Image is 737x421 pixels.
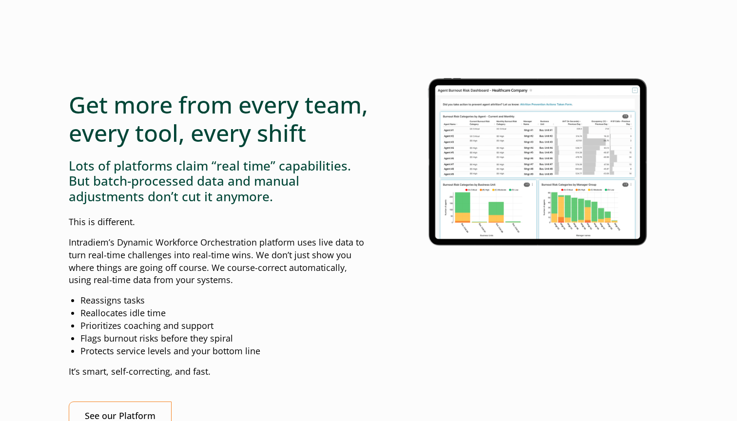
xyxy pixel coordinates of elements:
[408,66,668,255] img: Contact Center Automation software on ipad
[80,307,368,320] li: Reallocates idle time
[80,320,368,332] li: Prioritizes coaching and support
[80,294,368,307] li: Reassigns tasks
[69,158,368,204] h3: Lots of platforms claim “real time” capabilities. But batch-processed data and manual adjustments...
[69,91,368,147] h2: Get more from every team, every tool, every shift
[80,332,368,345] li: Flags burnout risks before they spiral
[69,216,368,229] p: This is different.
[80,345,368,358] li: Protects service levels and your bottom line
[69,236,368,287] p: Intradiem’s Dynamic Workforce Orchestration platform uses live data to turn real-time challenges ...
[69,365,368,378] p: It’s smart, self-correcting, and fast.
